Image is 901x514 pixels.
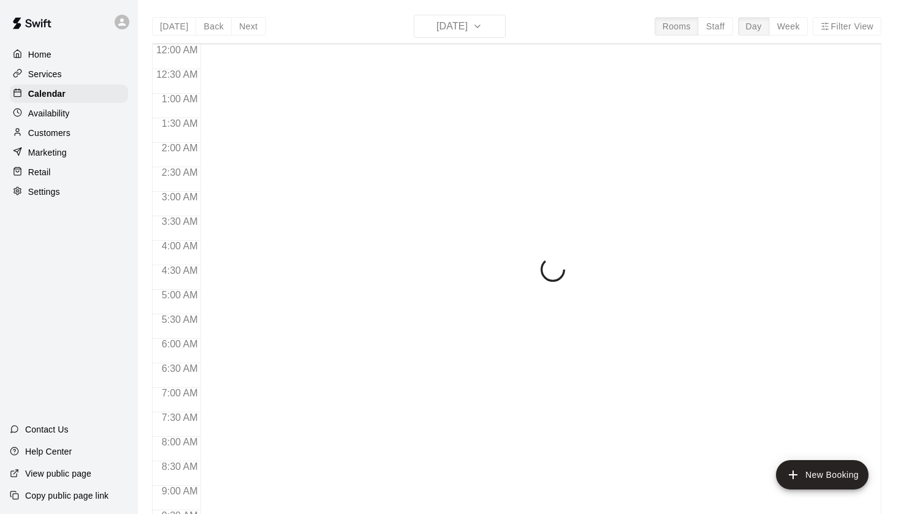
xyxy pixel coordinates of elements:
p: Retail [28,166,51,178]
p: Calendar [28,88,66,100]
span: 6:30 AM [159,363,201,374]
a: Availability [10,104,128,123]
a: Services [10,65,128,83]
a: Customers [10,124,128,142]
p: Home [28,48,51,61]
p: Customers [28,127,70,139]
a: Retail [10,163,128,181]
a: Marketing [10,143,128,162]
p: Contact Us [25,423,69,436]
span: 2:30 AM [159,167,201,178]
span: 8:30 AM [159,461,201,472]
span: 8:00 AM [159,437,201,447]
span: 7:30 AM [159,412,201,423]
p: Services [28,68,62,80]
p: View public page [25,467,91,480]
span: 5:00 AM [159,290,201,300]
a: Calendar [10,85,128,103]
span: 12:00 AM [153,45,201,55]
span: 5:30 AM [159,314,201,325]
span: 12:30 AM [153,69,201,80]
span: 4:00 AM [159,241,201,251]
button: add [776,460,869,489]
p: Marketing [28,146,67,159]
span: 3:00 AM [159,192,201,202]
span: 3:30 AM [159,216,201,227]
span: 7:00 AM [159,388,201,398]
p: Settings [28,186,60,198]
span: 2:00 AM [159,143,201,153]
a: Settings [10,183,128,201]
p: Copy public page link [25,489,108,502]
span: 9:00 AM [159,486,201,496]
span: 6:00 AM [159,339,201,349]
span: 1:30 AM [159,118,201,129]
p: Help Center [25,445,72,458]
a: Home [10,45,128,64]
span: 4:30 AM [159,265,201,276]
span: 1:00 AM [159,94,201,104]
p: Availability [28,107,70,119]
